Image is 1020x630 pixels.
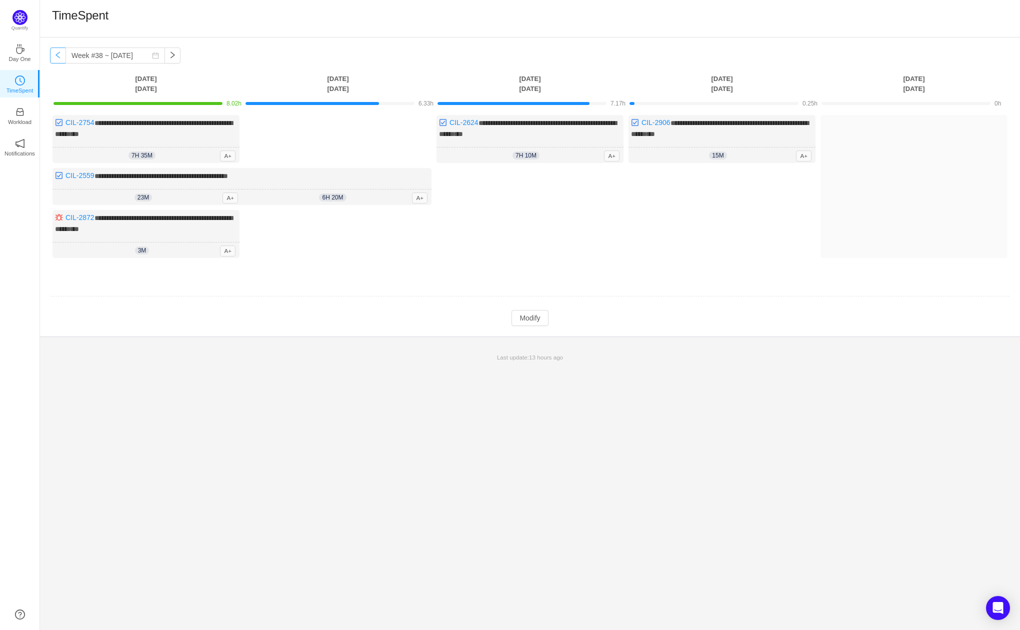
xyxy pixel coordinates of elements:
[222,192,238,203] span: A+
[412,192,427,203] span: A+
[12,10,27,25] img: Quantify
[15,138,25,148] i: icon: notification
[15,110,25,120] a: icon: inboxWorkload
[511,310,548,326] button: Modify
[55,171,63,179] img: 10318
[226,100,241,107] span: 8.02h
[50,73,242,94] th: [DATE] [DATE]
[128,151,155,159] span: 7h 35m
[135,246,149,254] span: 3m
[802,100,817,107] span: 0.25h
[529,354,563,360] span: 13 hours ago
[220,245,235,256] span: A+
[15,609,25,619] a: icon: question-circle
[15,47,25,57] a: icon: coffeeDay One
[319,193,346,201] span: 6h 20m
[641,118,670,126] a: CIL-2906
[152,52,159,59] i: icon: calendar
[55,213,63,221] img: 10303
[15,78,25,88] a: icon: clock-circleTimeSpent
[65,213,94,221] a: CIL-2872
[994,100,1001,107] span: 0h
[65,118,94,126] a: CIL-2754
[6,86,33,95] p: TimeSpent
[65,171,94,179] a: CIL-2559
[986,596,1010,620] div: Open Intercom Messenger
[709,151,726,159] span: 15m
[11,25,28,32] p: Quantify
[65,47,165,63] input: Select a week
[242,73,434,94] th: [DATE] [DATE]
[15,44,25,54] i: icon: coffee
[631,118,639,126] img: 10318
[8,117,31,126] p: Workload
[626,73,818,94] th: [DATE] [DATE]
[512,151,539,159] span: 7h 10m
[796,150,811,161] span: A+
[497,354,563,360] span: Last update:
[4,149,35,158] p: Notifications
[15,107,25,117] i: icon: inbox
[418,100,433,107] span: 6.33h
[610,100,625,107] span: 7.17h
[50,47,66,63] button: icon: left
[449,118,478,126] a: CIL-2624
[604,150,619,161] span: A+
[818,73,1010,94] th: [DATE] [DATE]
[434,73,626,94] th: [DATE] [DATE]
[220,150,235,161] span: A+
[439,118,447,126] img: 10318
[15,141,25,151] a: icon: notificationNotifications
[52,8,108,23] h1: TimeSpent
[8,54,30,63] p: Day One
[15,75,25,85] i: icon: clock-circle
[164,47,180,63] button: icon: right
[134,193,152,201] span: 23m
[55,118,63,126] img: 10318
